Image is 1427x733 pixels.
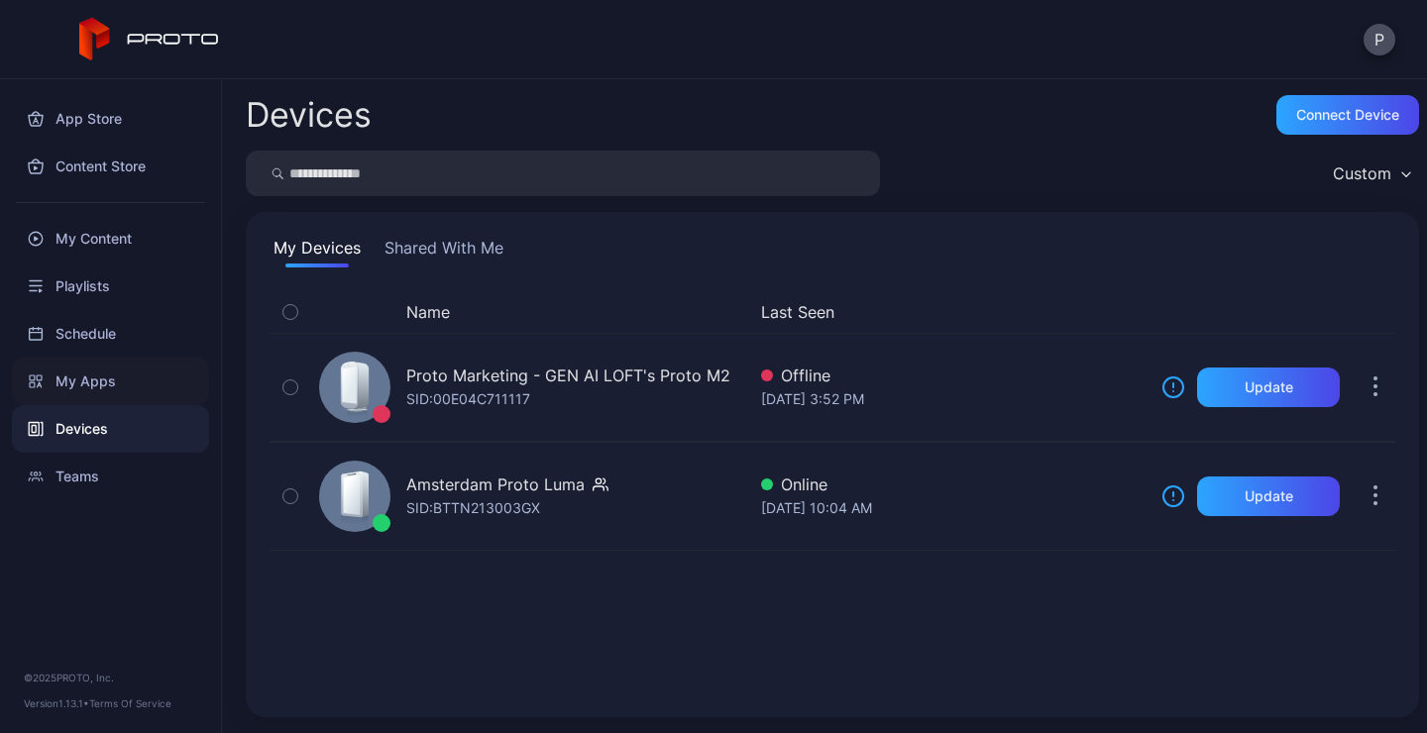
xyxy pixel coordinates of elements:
[761,300,1138,324] button: Last Seen
[12,215,209,262] a: My Content
[406,496,540,520] div: SID: BTTN213003GX
[761,364,1146,387] div: Offline
[12,95,209,143] a: App Store
[406,364,730,387] div: Proto Marketing - GEN AI LOFT's Proto M2
[1364,24,1395,55] button: P
[12,405,209,453] a: Devices
[406,300,450,324] button: Name
[1245,379,1293,395] div: Update
[270,236,365,267] button: My Devices
[761,496,1146,520] div: [DATE] 10:04 AM
[1245,488,1293,504] div: Update
[12,143,209,190] a: Content Store
[246,97,372,133] h2: Devices
[1356,300,1395,324] div: Options
[1333,163,1391,183] div: Custom
[406,387,530,411] div: SID: 00E04C711117
[12,310,209,358] a: Schedule
[12,358,209,405] a: My Apps
[1276,95,1419,135] button: Connect device
[12,262,209,310] a: Playlists
[1197,367,1340,407] button: Update
[761,472,1146,496] div: Online
[12,453,209,500] a: Teams
[1296,107,1399,123] div: Connect device
[406,472,585,496] div: Amsterdam Proto Luma
[89,697,171,709] a: Terms Of Service
[1323,151,1419,196] button: Custom
[761,387,1146,411] div: [DATE] 3:52 PM
[1153,300,1332,324] div: Update Device
[24,697,89,709] span: Version 1.13.1 •
[1197,476,1340,516] button: Update
[24,670,197,685] div: © 2025 PROTO, Inc.
[381,236,507,267] button: Shared With Me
